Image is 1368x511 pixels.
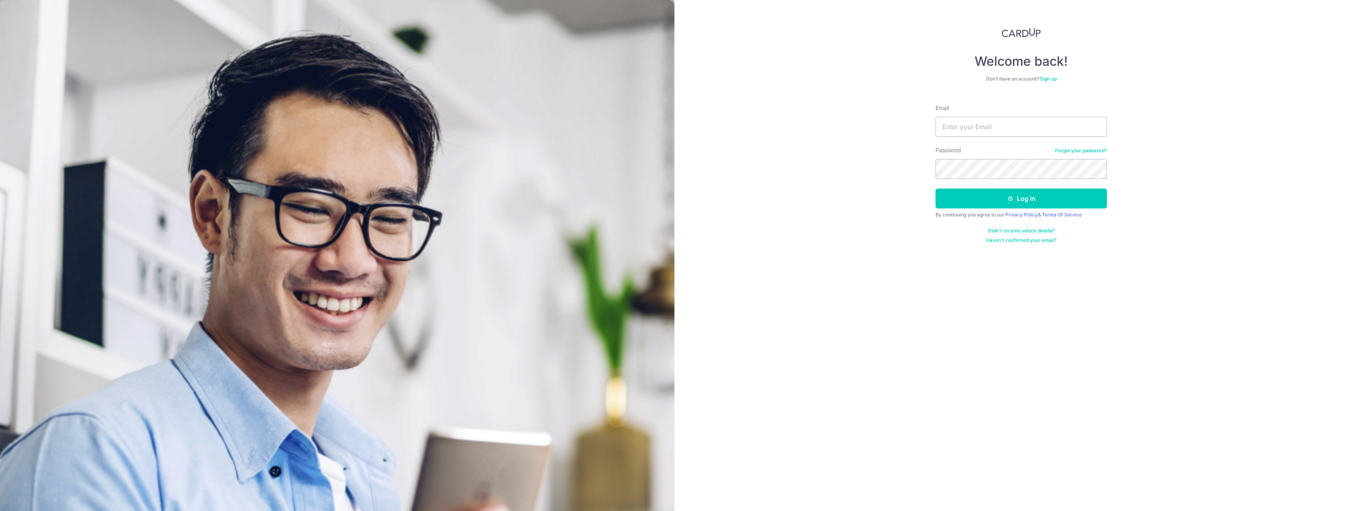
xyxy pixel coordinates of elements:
[1005,212,1038,218] a: Privacy Policy
[936,76,1107,82] div: Don’t have an account?
[936,146,961,154] label: Password
[1055,147,1107,154] a: Forgot your password?
[936,117,1107,137] input: Enter your Email
[936,212,1107,218] div: By continuing you agree to our &
[988,228,1055,234] a: Didn't receive unlock details?
[1042,212,1082,218] a: Terms Of Service
[936,104,949,112] label: Email
[986,237,1056,244] a: Haven't confirmed your email?
[1002,28,1041,37] img: CardUp Logo
[1040,76,1057,82] a: Sign up
[936,189,1107,208] button: Log in
[936,53,1107,69] h4: Welcome back!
